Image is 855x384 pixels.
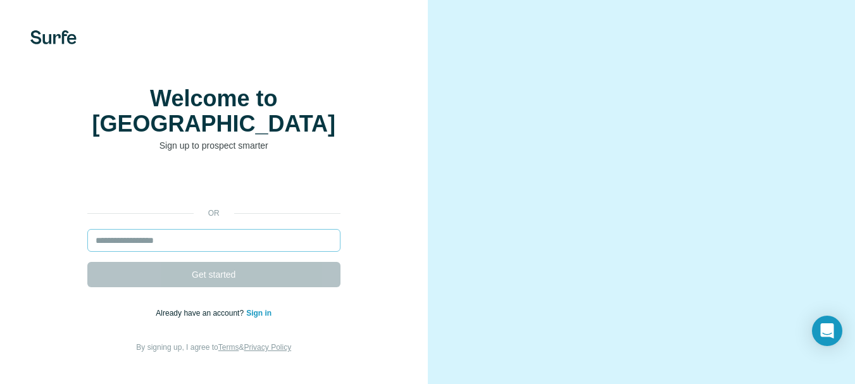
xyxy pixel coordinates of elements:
a: Privacy Policy [244,343,291,352]
span: By signing up, I agree to & [136,343,291,352]
div: Open Intercom Messenger [812,316,842,346]
span: Already have an account? [156,309,246,318]
p: or [194,207,234,219]
a: Terms [218,343,239,352]
p: Sign up to prospect smarter [87,139,340,152]
a: Sign in [246,309,271,318]
iframe: Sign in with Google Button [81,171,347,199]
img: Surfe's logo [30,30,77,44]
h1: Welcome to [GEOGRAPHIC_DATA] [87,86,340,137]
